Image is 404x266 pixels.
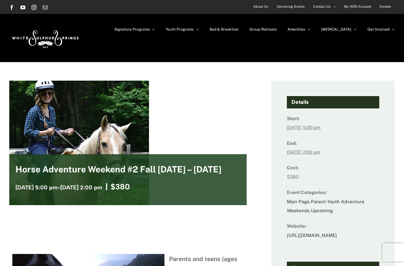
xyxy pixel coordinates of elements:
[249,14,277,45] a: Group Retreats
[114,14,155,45] a: Signature Programs
[344,2,371,11] span: My WSS Account
[287,172,379,185] dd: $380
[287,14,310,45] a: Amenities
[311,208,333,213] a: Upcoming
[287,125,321,130] abbr: 2025-10-17
[20,5,25,10] a: YouTube
[277,2,305,11] span: Upcoming Events
[43,5,48,10] a: Email
[9,23,80,53] img: White Sulphur Springs Logo
[380,2,391,11] span: Donate
[287,188,379,197] dt: Event Categories:
[287,199,310,204] a: Main Page
[15,184,102,192] h3: -
[313,2,331,11] span: Contact Us
[102,183,111,191] span: |
[287,139,379,148] dt: End:
[9,5,14,10] a: Facebook
[114,27,150,31] span: Signature Programs
[321,14,357,45] a: [MEDICAL_DATA]
[15,184,57,191] span: [DATE] 5:00 pm
[368,27,389,31] span: Get Involved
[368,14,395,45] a: Get Involved
[114,14,395,45] nav: Main Menu
[166,14,199,45] a: Youth Programs
[287,96,379,108] h4: Details
[287,27,305,31] span: Amenities
[287,222,379,230] dt: Website:
[111,183,130,191] span: $380
[210,14,239,45] a: Bed & Breakfast
[15,165,221,177] h2: Horse Adventure Weekend #2 Fall [DATE] – [DATE]
[166,27,193,31] span: Youth Programs
[287,114,379,123] dt: Start:
[249,27,277,31] span: Group Retreats
[287,233,337,238] a: [URL][DOMAIN_NAME]
[253,2,268,11] span: About Us
[210,27,239,31] span: Bed & Breakfast
[321,27,351,31] span: [MEDICAL_DATA]
[287,199,364,213] a: Parent-Youth Adventure Weekends
[60,184,102,191] span: [DATE] 2:00 pm
[32,5,36,10] a: Instagram
[287,150,320,155] abbr: 2025-10-19
[287,163,379,172] dt: Cost:
[287,197,379,219] dd: , ,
